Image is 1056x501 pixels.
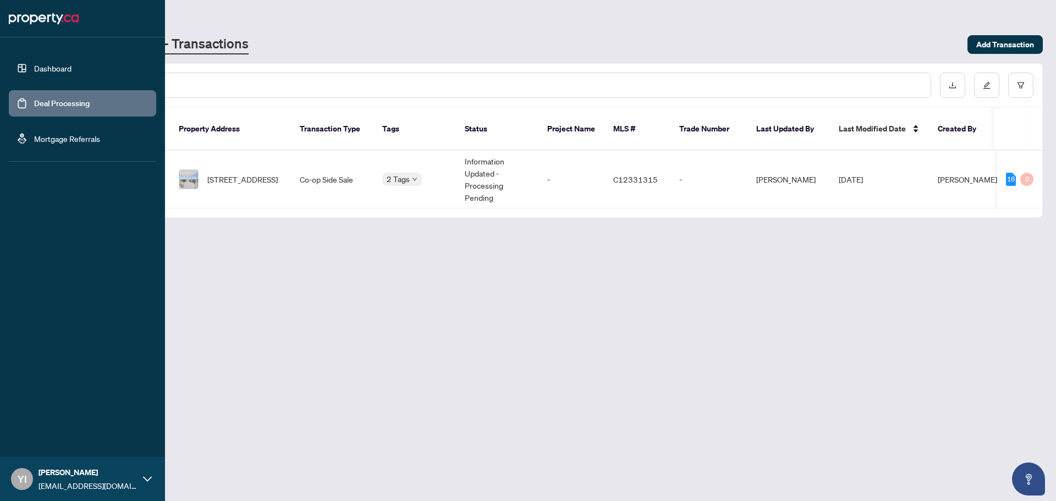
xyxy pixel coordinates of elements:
[747,151,830,208] td: [PERSON_NAME]
[38,480,137,492] span: [EMAIL_ADDRESS][DOMAIN_NAME]
[938,174,997,184] span: [PERSON_NAME]
[1017,81,1025,89] span: filter
[387,173,410,185] span: 2 Tags
[974,73,999,98] button: edit
[604,108,670,151] th: MLS #
[747,108,830,151] th: Last Updated By
[34,134,100,144] a: Mortgage Referrals
[538,151,604,208] td: -
[976,36,1034,53] span: Add Transaction
[538,108,604,151] th: Project Name
[373,108,456,151] th: Tags
[170,108,291,151] th: Property Address
[613,174,658,184] span: C12331315
[1006,173,1016,186] div: 16
[34,63,71,73] a: Dashboard
[9,10,79,27] img: logo
[38,466,137,478] span: [PERSON_NAME]
[1012,463,1045,496] button: Open asap
[830,108,929,151] th: Last Modified Date
[967,35,1043,54] button: Add Transaction
[670,108,747,151] th: Trade Number
[839,174,863,184] span: [DATE]
[929,108,995,151] th: Created By
[940,73,965,98] button: download
[983,81,991,89] span: edit
[291,151,373,208] td: Co-op Side Sale
[1020,173,1033,186] div: 0
[1008,73,1033,98] button: filter
[456,151,538,208] td: Information Updated - Processing Pending
[291,108,373,151] th: Transaction Type
[670,151,747,208] td: -
[18,471,27,487] span: YI
[949,81,956,89] span: download
[34,98,90,108] a: Deal Processing
[179,170,198,189] img: thumbnail-img
[207,173,278,185] span: [STREET_ADDRESS]
[839,123,906,135] span: Last Modified Date
[456,108,538,151] th: Status
[412,177,417,182] span: down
